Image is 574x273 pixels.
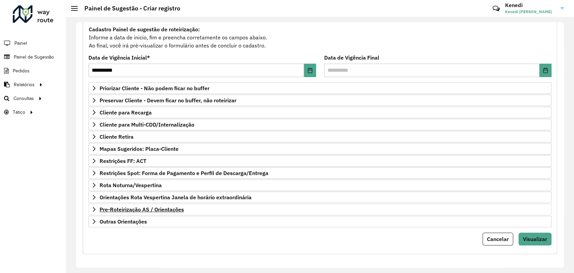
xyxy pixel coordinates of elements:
span: Rota Noturna/Vespertina [100,182,162,188]
button: Choose Date [304,64,316,77]
span: Pedidos [13,67,30,74]
span: Pre-Roteirização AS / Orientações [100,207,184,212]
a: Mapas Sugeridos: Placa-Cliente [88,143,551,155]
a: Rota Noturna/Vespertina [88,179,551,191]
span: Kenedi [PERSON_NAME] [505,9,556,15]
span: Priorizar Cliente - Não podem ficar no buffer [100,86,209,91]
span: Orientações Rota Vespertina Janela de horário extraordinária [100,195,252,200]
div: Informe a data de inicio, fim e preencha corretamente os campos abaixo. Ao final, você irá pré-vi... [88,25,551,50]
a: Cliente para Multi-CDD/Internalização [88,119,551,130]
span: Cancelar [487,236,509,242]
span: Painel [14,40,27,47]
h2: Painel de Sugestão - Criar registro [78,5,180,12]
a: Orientações Rota Vespertina Janela de horário extraordinária [88,192,551,203]
a: Cliente para Recarga [88,107,551,118]
strong: Cadastro Painel de sugestão de roteirização: [89,26,200,33]
span: Tático [13,109,25,116]
span: Cliente para Multi-CDD/Internalização [100,122,194,127]
a: Pre-Roteirização AS / Orientações [88,204,551,215]
span: Mapas Sugeridos: Placa-Cliente [100,146,179,151]
span: Painel de Sugestão [14,54,54,61]
span: Preservar Cliente - Devem ficar no buffer, não roteirizar [100,98,236,103]
span: Restrições Spot: Forma de Pagamento e Perfil de Descarga/Entrega [100,170,268,176]
span: Visualizar [523,236,547,242]
span: Relatórios [14,81,35,88]
label: Data de Vigência Final [324,54,379,62]
span: Cliente Retira [100,134,133,139]
h3: Kenedi [505,2,556,8]
button: Cancelar [483,233,513,245]
a: Outras Orientações [88,216,551,227]
button: Choose Date [539,64,551,77]
label: Data de Vigência Inicial [88,54,150,62]
button: Visualizar [519,233,551,245]
a: Restrições FF: ACT [88,155,551,167]
span: Outras Orientações [100,219,147,224]
span: Cliente para Recarga [100,110,152,115]
a: Restrições Spot: Forma de Pagamento e Perfil de Descarga/Entrega [88,167,551,179]
a: Contato Rápido [489,1,503,16]
a: Priorizar Cliente - Não podem ficar no buffer [88,82,551,94]
a: Cliente Retira [88,131,551,142]
span: Restrições FF: ACT [100,158,146,164]
span: Consultas [13,95,34,102]
a: Preservar Cliente - Devem ficar no buffer, não roteirizar [88,95,551,106]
